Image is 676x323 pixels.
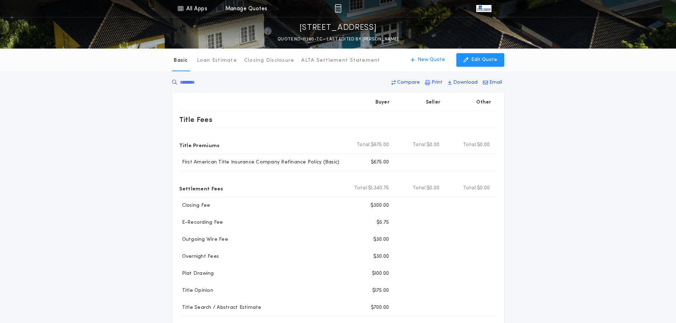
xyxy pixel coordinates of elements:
p: $30.00 [373,236,389,243]
button: Print [423,76,445,89]
img: img [335,4,341,13]
p: ALTA Settlement Statement [301,57,380,64]
b: Total: [413,141,427,149]
p: Title Search / Abstract Estimate [179,304,262,311]
p: Other [476,99,491,106]
p: Print [432,79,443,86]
p: Seller [426,99,441,106]
p: $30.00 [373,253,389,260]
p: First American Title Insurance Company Refinance Policy (Basic) [179,159,340,166]
p: $5.75 [377,219,389,226]
p: Outgoing Wire Fee [179,236,228,243]
p: New Quote [418,56,445,63]
button: Edit Quote [456,53,504,67]
p: Compare [397,79,420,86]
span: $0.00 [427,141,439,149]
b: Total: [463,185,477,192]
button: Email [481,76,504,89]
button: Download [446,76,480,89]
p: $675.00 [371,159,389,166]
b: Total: [357,141,371,149]
p: Buyer [375,99,390,106]
p: $175.00 [372,287,389,294]
p: QUOTE ND-11280-TC - LAST EDITED BY [PERSON_NAME] [277,36,399,43]
b: Total: [463,141,477,149]
button: Compare [389,76,422,89]
p: Title Opinion [179,287,213,294]
img: vs-icon [476,5,491,12]
p: Basic [174,57,188,64]
p: Title Fees [179,114,213,125]
span: $0.00 [477,185,490,192]
p: [STREET_ADDRESS] [299,22,377,34]
p: Closing Fee [179,202,210,209]
span: $675.00 [371,141,389,149]
p: $700.00 [371,304,389,311]
b: Total: [413,185,427,192]
p: $300.00 [370,202,389,209]
p: Edit Quote [471,56,497,63]
p: Plat Drawing [179,270,214,277]
p: E-Recording Fee [179,219,223,226]
span: $0.00 [477,141,490,149]
p: $100.00 [372,270,389,277]
span: $1,340.75 [368,185,389,192]
span: $0.00 [427,185,439,192]
p: Email [489,79,502,86]
p: Settlement Fees [179,183,223,194]
p: Closing Disclosure [244,57,295,64]
p: Overnight Fees [179,253,219,260]
button: New Quote [403,53,452,67]
b: Total: [354,185,368,192]
p: Download [453,79,478,86]
p: Title Premiums [179,139,220,151]
p: Loan Estimate [197,57,237,64]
